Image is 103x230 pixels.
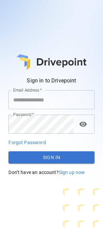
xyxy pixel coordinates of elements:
button: Sign In [8,151,94,164]
label: Email Address [13,87,42,93]
label: Password [13,112,34,117]
span: Forgot Password [8,140,46,145]
span: Sign up now [59,170,85,175]
img: main logo [17,54,86,70]
span: visibility [79,120,87,128]
p: Sign in to Drivepoint [8,77,94,85]
p: Don’t have an account? [8,169,94,176]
